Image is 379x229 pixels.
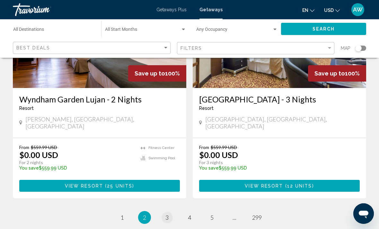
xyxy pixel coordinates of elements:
span: $559.99 USD [31,145,57,150]
span: [PERSON_NAME], [GEOGRAPHIC_DATA], [GEOGRAPHIC_DATA] [25,116,180,130]
button: Change language [302,5,314,15]
span: $559.99 USD [211,145,237,150]
mat-select: Sort by [16,45,169,51]
span: en [302,8,308,13]
a: Wyndham Garden Lujan - 2 Nights [19,94,180,104]
a: [GEOGRAPHIC_DATA] - 3 Nights [199,94,360,104]
span: You save [199,165,219,171]
button: User Menu [349,3,366,16]
p: $559.99 USD [19,165,134,171]
span: 2 [143,214,146,221]
span: ... [233,214,236,221]
iframe: Button to launch messaging window [353,203,374,224]
p: For 2 nights [19,160,134,165]
span: AW [353,6,363,13]
span: View Resort [65,183,103,189]
span: Swimming Pool [148,156,175,160]
span: Best Deals [16,45,50,50]
a: Travorium [13,3,150,16]
span: From [19,145,29,150]
span: Map [341,44,350,53]
span: Save up to [135,70,165,77]
button: Search [281,23,366,35]
span: 3 [165,214,169,221]
div: 100% [128,65,186,82]
p: $559.99 USD [199,165,353,171]
p: $0.00 USD [19,150,58,160]
button: View Resort(12 units) [199,180,360,192]
span: Filters [181,46,202,51]
span: View Resort [245,183,283,189]
ul: Pagination [13,211,366,224]
span: 299 [252,214,262,221]
button: Filter [177,42,335,55]
span: 25 units [107,183,132,189]
span: 1 [120,214,124,221]
span: Search [313,27,335,32]
span: USD [324,8,334,13]
span: You save [19,165,39,171]
button: Change currency [324,5,340,15]
span: Resort [19,106,34,111]
span: From [199,145,209,150]
a: Getaways Plus [156,7,187,12]
span: Resort [199,106,214,111]
p: For 3 nights [199,160,353,165]
span: ( ) [283,183,314,189]
p: $0.00 USD [199,150,238,160]
div: 100% [308,65,366,82]
span: Save up to [314,70,345,77]
span: 4 [188,214,191,221]
span: 12 units [287,183,312,189]
span: [GEOGRAPHIC_DATA], [GEOGRAPHIC_DATA], [GEOGRAPHIC_DATA] [205,116,360,130]
span: Fitness Center [148,146,174,150]
a: Getaways [199,7,223,12]
span: ( ) [103,183,134,189]
button: View Resort(25 units) [19,180,180,192]
span: 5 [210,214,214,221]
